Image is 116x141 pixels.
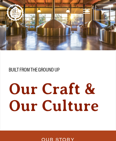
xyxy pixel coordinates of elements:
a: Menu [83,5,90,19]
h2: Our Craft & Our Culture [9,81,107,114]
span: Built From The Ground Up [9,66,60,75]
a: Odell Home [7,4,24,21]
